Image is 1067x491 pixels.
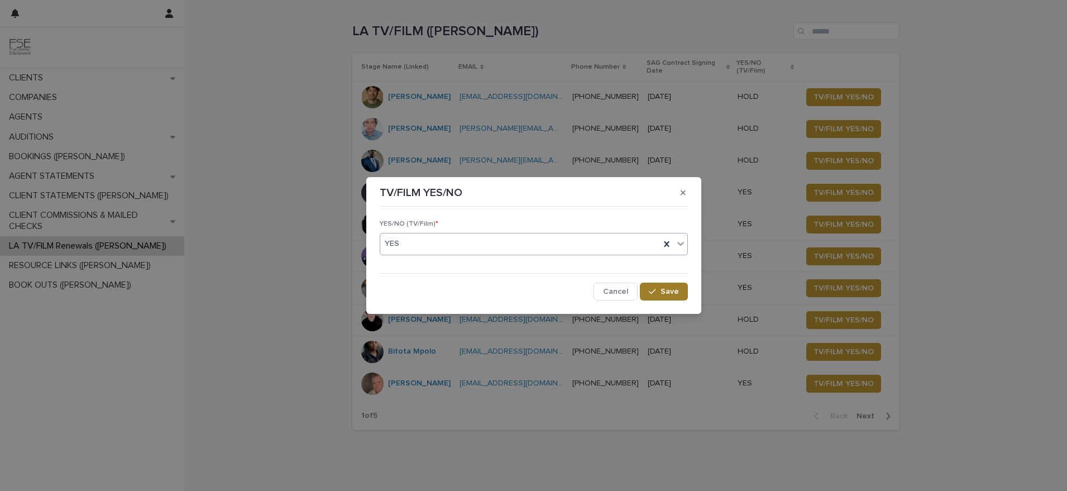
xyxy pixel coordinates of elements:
[603,288,628,295] span: Cancel
[594,283,638,301] button: Cancel
[380,186,462,199] p: TV/FILM YES/NO
[380,221,438,227] span: YES/NO (TV/Film)
[661,288,679,295] span: Save
[385,238,399,250] span: YES
[640,283,687,301] button: Save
